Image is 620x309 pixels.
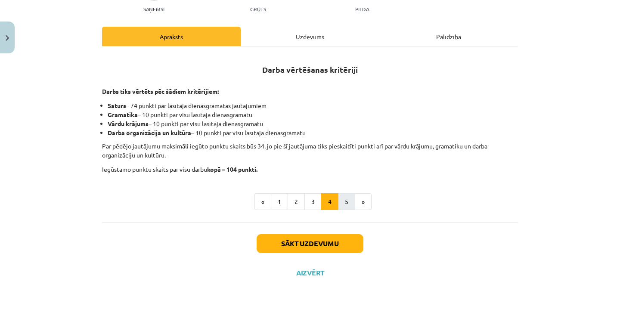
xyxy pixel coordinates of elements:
[6,35,9,41] img: icon-close-lesson-0947bae3869378f0d4975bcd49f059093ad1ed9edebbc8119c70593378902aed.svg
[355,6,369,12] p: pilda
[241,27,379,46] div: Uzdevums
[108,129,191,136] strong: Darba organizācija un kultūra
[254,193,271,210] button: «
[108,120,149,127] strong: Vārdu krājums
[288,193,305,210] button: 2
[140,6,168,12] p: Saņemsi
[379,27,518,46] div: Palīdzība
[108,128,518,137] li: – 10 punkti par visu lasītāja dienasgrāmatu
[355,193,372,210] button: »
[207,165,257,173] strong: kopā – 104 punkti.
[102,87,219,95] strong: Darbs tiks vērtēts pēc šādiem kritērijiem:
[294,269,326,277] button: Aizvērt
[257,234,363,253] button: Sākt uzdevumu
[338,193,355,210] button: 5
[102,193,518,210] nav: Page navigation example
[304,193,322,210] button: 3
[108,102,126,109] strong: Saturs
[271,193,288,210] button: 1
[108,111,138,118] strong: Gramatika
[108,101,518,110] li: – 74 punkti par lasītāja dienasgrāmatas jautājumiem
[102,142,518,160] p: Par pēdējo jautājumu maksimāli iegūto punktu skaits būs 34, jo pie šī jautājuma tiks pieskaitīti ...
[250,6,266,12] p: Grūts
[321,193,338,210] button: 4
[108,119,518,128] li: – 10 punkti par visu lasītāja dienasgrāmatu
[102,27,241,46] div: Apraksts
[102,165,518,174] p: Iegūstamo punktu skaits par visu darbu
[262,65,358,74] strong: Darba vērtēšanas kritēriji
[108,110,518,119] li: – 10 punkti par visu lasītāja dienasgrāmatu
